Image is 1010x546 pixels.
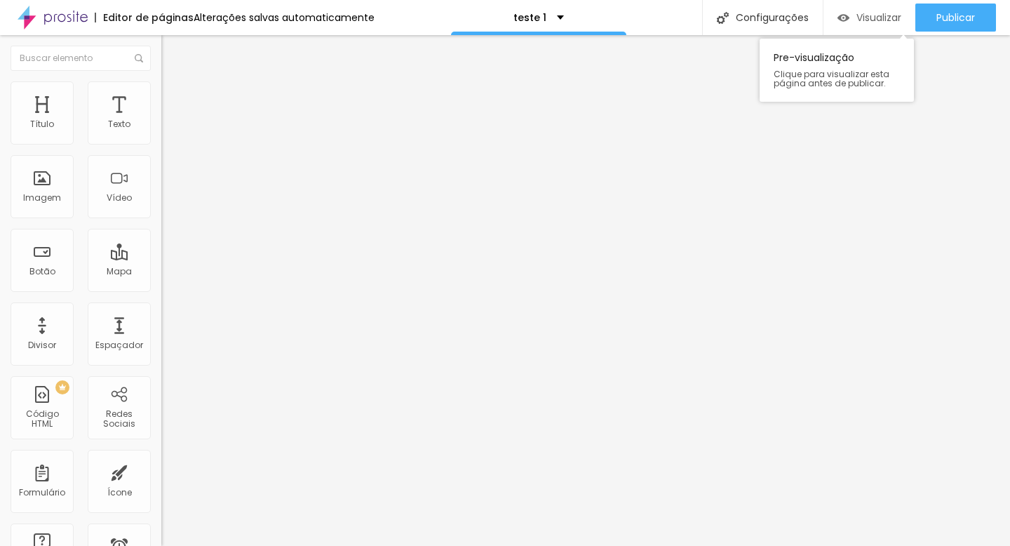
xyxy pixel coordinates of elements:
div: Espaçador [95,340,143,350]
input: Buscar elemento [11,46,151,71]
div: Ícone [107,488,132,498]
div: Imagem [23,193,61,203]
div: Alterações salvas automaticamente [194,13,375,22]
button: Publicar [915,4,996,32]
span: Publicar [936,12,975,23]
div: Texto [108,119,130,129]
div: Pre-visualização [760,39,914,102]
div: Editor de páginas [95,13,194,22]
img: view-1.svg [837,12,849,24]
div: Redes Sociais [91,409,147,430]
p: teste 1 [513,13,546,22]
div: Vídeo [107,193,132,203]
iframe: Editor [161,35,1010,546]
img: Icone [135,54,143,62]
div: Formulário [19,488,65,498]
div: Botão [29,267,55,277]
span: Clique para visualizar esta página antes de publicar. [774,69,900,88]
div: Divisor [28,340,56,350]
div: Código HTML [14,409,69,430]
button: Visualizar [823,4,915,32]
div: Título [30,119,54,129]
img: Icone [717,12,729,24]
div: Mapa [107,267,132,277]
span: Visualizar [856,12,901,23]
